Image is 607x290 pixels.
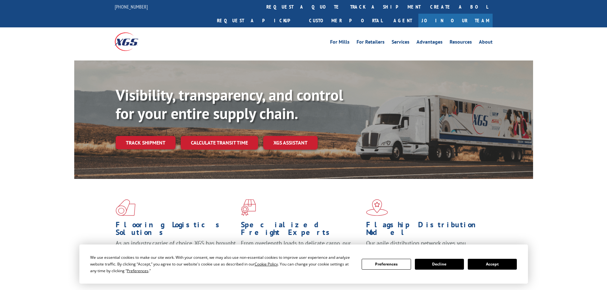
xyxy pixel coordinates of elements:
[479,39,493,46] a: About
[90,254,354,274] div: We use essential cookies to make our site work. With your consent, we may also use non-essential ...
[116,136,176,149] a: Track shipment
[241,221,361,239] h1: Specialized Freight Experts
[304,14,387,27] a: Customer Portal
[415,259,464,270] button: Decline
[255,261,278,267] span: Cookie Policy
[116,221,236,239] h1: Flooring Logistics Solutions
[330,39,350,46] a: For Mills
[241,199,256,216] img: xgs-icon-focused-on-flooring-red
[263,136,318,150] a: XGS ASSISTANT
[392,39,409,46] a: Services
[79,244,528,284] div: Cookie Consent Prompt
[241,239,361,268] p: From overlength loads to delicate cargo, our experienced staff knows the best way to move your fr...
[416,39,443,46] a: Advantages
[181,136,258,150] a: Calculate transit time
[212,14,304,27] a: Request a pickup
[115,4,148,10] a: [PHONE_NUMBER]
[366,239,483,254] span: Our agile distribution network gives you nationwide inventory management on demand.
[116,199,135,216] img: xgs-icon-total-supply-chain-intelligence-red
[366,221,487,239] h1: Flagship Distribution Model
[450,39,472,46] a: Resources
[357,39,385,46] a: For Retailers
[418,14,493,27] a: Join Our Team
[116,239,236,262] span: As an industry carrier of choice, XGS has brought innovation and dedication to flooring logistics...
[116,85,343,123] b: Visibility, transparency, and control for your entire supply chain.
[366,199,388,216] img: xgs-icon-flagship-distribution-model-red
[387,14,418,27] a: Agent
[468,259,517,270] button: Accept
[127,268,148,273] span: Preferences
[362,259,411,270] button: Preferences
